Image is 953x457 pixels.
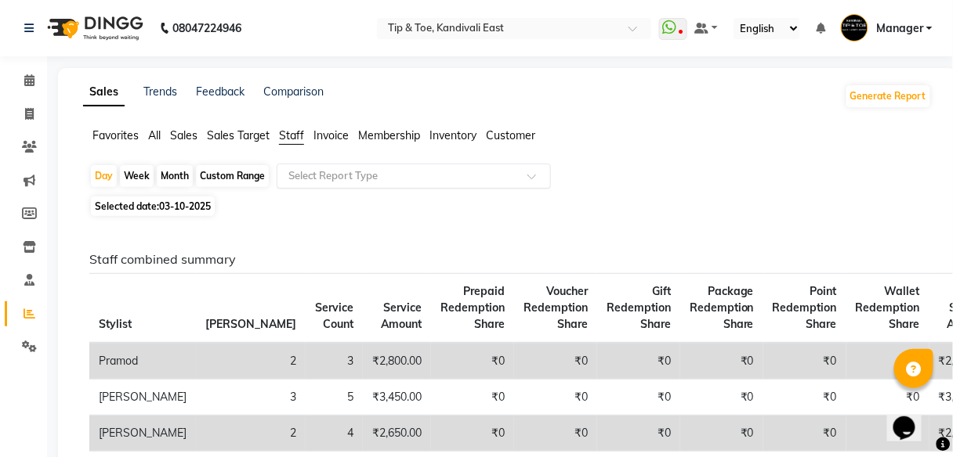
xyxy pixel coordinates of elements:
span: Membership [358,128,420,142]
span: [PERSON_NAME] [205,317,296,331]
td: 2 [196,343,306,380]
span: Wallet Redemption Share [856,284,920,331]
td: ₹0 [514,380,597,416]
a: Feedback [196,85,245,99]
img: Manager [841,14,868,41]
td: ₹0 [431,343,514,380]
td: ₹0 [597,343,680,380]
div: Day [91,165,117,187]
span: Inventory [429,128,476,142]
td: ₹3,450.00 [363,380,431,416]
span: Gift Redemption Share [607,284,671,331]
td: ₹0 [763,343,846,380]
td: ₹2,800.00 [363,343,431,380]
td: [PERSON_NAME] [89,380,196,416]
td: ₹0 [763,416,846,452]
td: ₹0 [514,416,597,452]
td: ₹0 [763,380,846,416]
td: ₹0 [680,343,763,380]
td: ₹0 [431,416,514,452]
span: Voucher Redemption Share [524,284,588,331]
td: ₹0 [514,343,597,380]
button: Generate Report [846,85,930,107]
span: Staff [279,128,304,142]
td: ₹0 [846,416,929,452]
b: 08047224946 [172,6,241,50]
img: logo [40,6,147,50]
td: 5 [306,380,363,416]
div: Month [157,165,193,187]
span: Package Redemption Share [690,284,754,331]
h6: Staff combined summary [89,252,919,267]
a: Comparison [263,85,324,99]
td: 3 [306,343,363,380]
span: Selected date: [91,196,215,216]
div: Week [120,165,154,187]
span: Prepaid Redemption Share [440,284,505,331]
td: ₹0 [431,380,514,416]
span: Stylist [99,317,132,331]
iframe: chat widget [887,394,937,441]
td: 2 [196,416,306,452]
td: 3 [196,380,306,416]
td: ₹2,650.00 [363,416,431,452]
span: Favorites [92,128,139,142]
a: Trends [143,85,177,99]
td: ₹0 [680,416,763,452]
span: Service Count [315,300,353,331]
td: Pramod [89,343,196,380]
span: Service Amount [381,300,422,331]
span: Point Redemption Share [773,284,837,331]
span: Customer [486,128,535,142]
div: Custom Range [196,165,269,187]
span: Sales Target [207,128,270,142]
span: 03-10-2025 [159,200,211,212]
span: All [148,128,161,142]
td: [PERSON_NAME] [89,416,196,452]
td: ₹0 [597,416,680,452]
td: ₹0 [846,380,929,416]
td: ₹0 [680,380,763,416]
td: ₹0 [597,380,680,416]
a: Sales [83,78,125,106]
span: Invoice [313,128,349,142]
span: Sales [170,128,197,142]
td: ₹0 [846,343,929,380]
td: 4 [306,416,363,452]
span: Manager [876,20,923,37]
